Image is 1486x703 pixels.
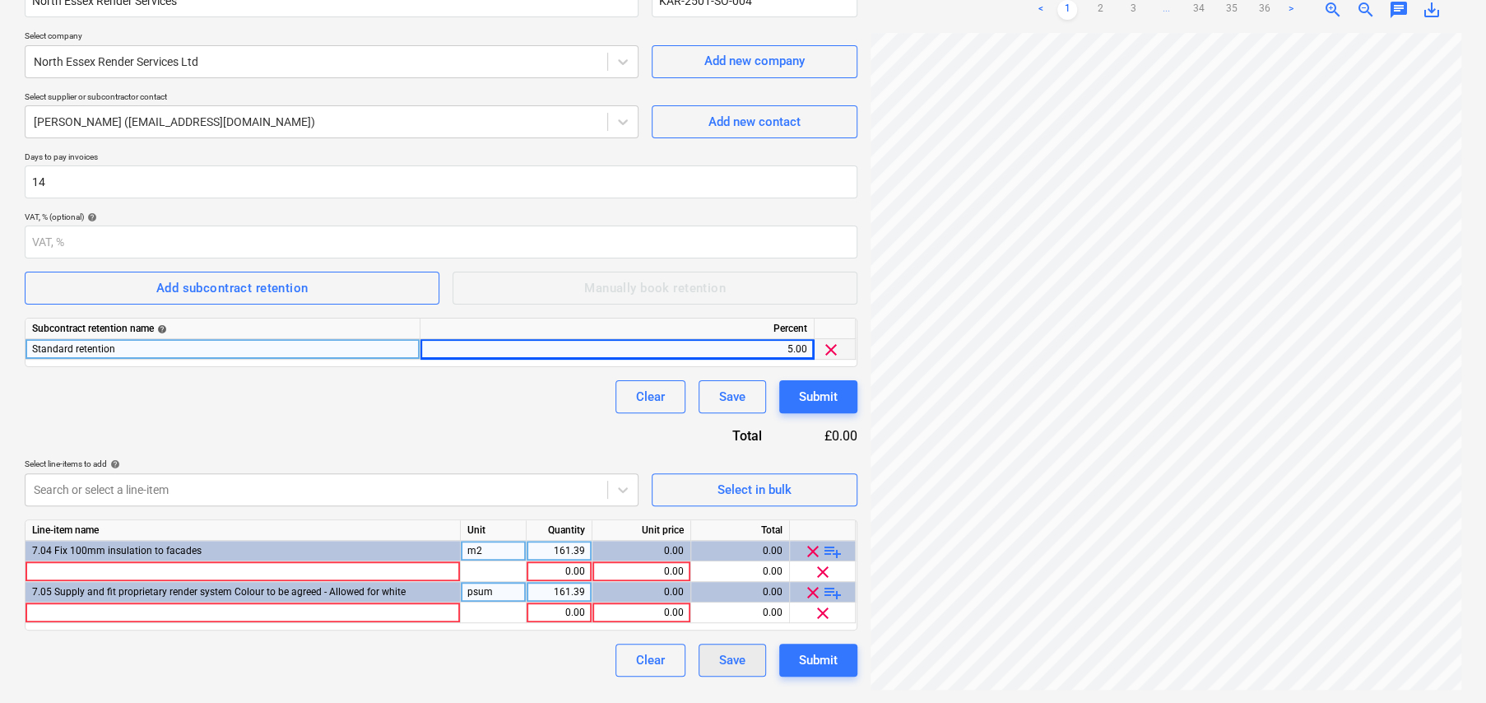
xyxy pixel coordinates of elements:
iframe: Chat Widget [1404,624,1486,703]
div: £0.00 [788,426,857,445]
button: Clear [615,644,685,677]
span: clear [813,562,833,582]
div: Total [643,426,788,445]
span: help [107,459,120,469]
div: Submit [799,649,838,671]
div: Percent [420,319,815,339]
div: Clear [636,649,665,671]
div: Standard retention [26,339,420,360]
span: clear [813,603,833,623]
div: 161.39 [533,541,585,561]
button: Add new contact [652,105,857,138]
div: Quantity [527,520,592,541]
div: 0.00 [599,561,684,582]
div: 0.00 [698,603,782,623]
input: Days to pay invoices [25,165,857,198]
div: Subcontract retention name [32,319,413,339]
input: VAT, % [25,226,857,258]
span: playlist_add [823,542,843,561]
span: 7.05 Supply and fit proprietary render system Colour to be agreed - Allowed for white [32,586,406,598]
div: 161.39 [533,582,585,603]
div: VAT, % (optional) [25,212,857,222]
div: 0.00 [698,541,782,561]
span: help [154,324,167,334]
button: Submit [779,380,857,413]
div: Add new contact [708,111,801,133]
div: Add subcontract retention [156,277,309,299]
div: psum [461,582,527,603]
div: 0.00 [599,541,684,561]
button: Save [699,644,766,677]
p: Days to pay invoices [25,151,857,165]
span: clear [803,542,823,561]
div: Select line-items to add [25,459,639,469]
button: Submit [779,644,857,677]
div: Select in bulk [717,479,792,500]
button: Clear [615,380,685,413]
div: 0.00 [698,582,782,603]
div: Add new company [704,50,805,72]
button: Add subcontract retention [25,272,439,305]
div: 5.00 [427,339,807,360]
div: 0.00 [533,561,585,582]
div: Unit [461,520,527,541]
div: Save [719,386,745,407]
p: Select company [25,30,639,44]
p: Select supplier or subcontractor contact [25,91,639,105]
div: Submit [799,386,838,407]
button: Select in bulk [652,473,857,506]
div: Line-item name [26,520,461,541]
div: 0.00 [599,582,684,603]
div: 0.00 [599,603,684,623]
span: clear [821,340,841,360]
div: 0.00 [533,603,585,623]
span: 7.04 Fix 100mm insulation to facades [32,545,202,556]
div: Total [691,520,790,541]
div: Unit price [592,520,691,541]
div: Clear [636,386,665,407]
div: m2 [461,541,527,561]
div: Save [719,649,745,671]
span: playlist_add [823,583,843,603]
span: clear [803,583,823,603]
div: 0.00 [698,561,782,582]
button: Save [699,380,766,413]
span: help [84,212,97,222]
button: Add new company [652,45,857,78]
